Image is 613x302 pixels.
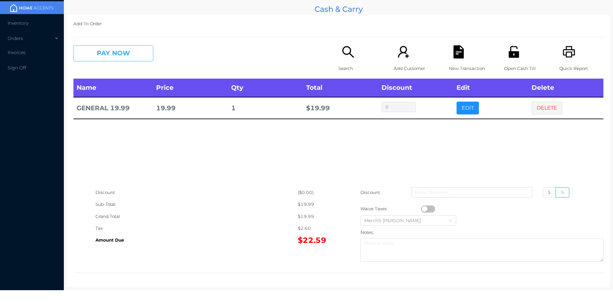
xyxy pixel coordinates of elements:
[504,63,548,74] p: Open Cash Till
[548,190,551,195] span: $
[397,45,410,58] i: icon: user-add
[532,102,562,114] button: DELETE
[95,211,298,222] div: Grand Total
[73,18,603,30] p: Add To Order
[228,79,303,97] th: Qty
[95,222,298,234] div: Tax
[73,45,153,61] button: PAY NOW
[360,203,421,215] div: Waive Taxes
[303,79,378,97] th: Total
[449,219,452,223] i: icon: down
[153,79,228,97] th: Price
[364,216,427,225] div: Merch5 Lawrence
[8,65,26,71] span: Sign Off
[528,79,603,97] th: Delete
[563,45,576,58] i: icon: printer
[394,63,438,74] p: Add Customer
[298,234,338,246] div: $22.59
[561,190,564,195] span: %
[95,198,298,210] div: Sub-Total
[298,187,338,198] div: ($0.00)
[303,97,378,119] td: $ 19.99
[8,20,28,26] span: Inventory
[453,79,528,97] th: Edit
[153,97,228,119] td: 19.99
[411,187,533,197] input: Enter Discount
[559,63,603,74] p: Quick Report
[8,50,26,55] span: Invoices
[360,230,374,235] label: Notes:
[95,234,298,246] div: Amount Due
[73,79,153,97] th: Name
[507,45,520,58] i: icon: unlock
[231,102,300,114] div: 1
[378,79,453,97] th: Discount
[457,102,479,114] button: EDIT
[360,187,381,198] p: Discount
[338,63,382,74] p: Search
[298,222,338,234] div: $2.60
[298,198,338,210] div: $19.99
[298,211,338,222] div: $19.99
[73,97,153,119] td: GENERAL 19.99
[449,63,493,74] p: New Transaction
[95,187,298,198] div: Discount
[342,45,355,58] i: icon: search
[67,3,610,15] div: Cash & Carry
[8,3,56,13] img: mainBanner
[452,45,465,58] i: icon: file-text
